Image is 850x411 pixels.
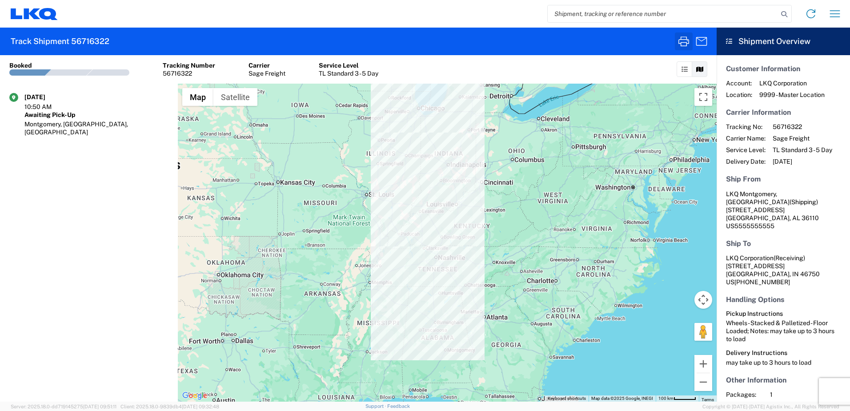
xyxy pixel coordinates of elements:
[726,175,841,183] h5: Ship From
[726,391,763,399] span: Packages:
[726,146,766,154] span: Service Level:
[163,69,215,77] div: 56716322
[726,254,841,286] address: [GEOGRAPHIC_DATA], IN 46750 US
[726,206,785,214] span: [STREET_ADDRESS]
[773,123,832,131] span: 56716322
[11,404,116,409] span: Server: 2025.18.0-dd719145275
[694,291,712,309] button: Map camera controls
[726,190,790,205] span: LKQ Montgomery, [GEOGRAPHIC_DATA]
[182,404,219,409] span: [DATE] 09:32:48
[734,278,790,286] span: [PHONE_NUMBER]
[726,190,841,230] address: [GEOGRAPHIC_DATA], AL 36110 US
[717,28,850,55] header: Shipment Overview
[591,396,653,401] span: Map data ©2025 Google, INEGI
[24,103,69,111] div: 10:50 AM
[656,395,699,402] button: Map Scale: 100 km per 47 pixels
[387,403,410,409] a: Feedback
[24,120,168,136] div: Montgomery, [GEOGRAPHIC_DATA], [GEOGRAPHIC_DATA]
[694,323,712,341] button: Drag Pegman onto the map to open Street View
[726,91,752,99] span: Location:
[726,79,752,87] span: Account:
[548,5,778,22] input: Shipment, tracking or reference number
[726,310,841,318] h6: Pickup Instructions
[180,390,209,402] a: Open this area in Google Maps (opens a new window)
[120,404,219,409] span: Client: 2025.18.0-9839db4
[770,391,846,399] span: 1
[182,88,213,106] button: Show street map
[249,61,285,69] div: Carrier
[726,254,805,270] span: LKQ Corporation [STREET_ADDRESS]
[213,88,257,106] button: Show satellite imagery
[365,403,388,409] a: Support
[773,134,832,142] span: Sage Freight
[180,390,209,402] img: Google
[734,222,774,230] span: 5555555555
[11,36,109,47] h2: Track Shipment 56716322
[726,239,841,248] h5: Ship To
[702,403,839,411] span: Copyright © [DATE]-[DATE] Agistix Inc., All Rights Reserved
[726,319,841,343] div: Wheels - Stacked & Palletized - Floor Loaded; Notes: may take up to 3 hours to load
[319,61,378,69] div: Service Level
[694,373,712,391] button: Zoom out
[774,254,805,262] span: (Receiving)
[773,146,832,154] span: TL Standard 3 - 5 Day
[726,376,841,384] h5: Other Information
[759,79,825,87] span: LKQ Corporation
[726,359,841,367] div: may take up to 3 hours to load
[726,64,841,73] h5: Customer Information
[694,355,712,373] button: Zoom in
[319,69,378,77] div: TL Standard 3 - 5 Day
[548,395,586,402] button: Keyboard shortcuts
[726,123,766,131] span: Tracking No:
[726,157,766,165] span: Delivery Date:
[726,134,766,142] span: Carrier Name:
[658,396,674,401] span: 100 km
[726,108,841,117] h5: Carrier Information
[694,88,712,106] button: Toggle fullscreen view
[773,157,832,165] span: [DATE]
[9,61,32,69] div: Booked
[759,91,825,99] span: 9999 - Master Location
[24,93,69,101] div: [DATE]
[726,349,841,357] h6: Delivery Instructions
[163,61,215,69] div: Tracking Number
[790,198,818,205] span: (Shipping)
[83,404,116,409] span: [DATE] 09:51:11
[24,111,168,119] div: Awaiting Pick-Up
[726,295,841,304] h5: Handling Options
[249,69,285,77] div: Sage Freight
[702,397,714,402] a: Terms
